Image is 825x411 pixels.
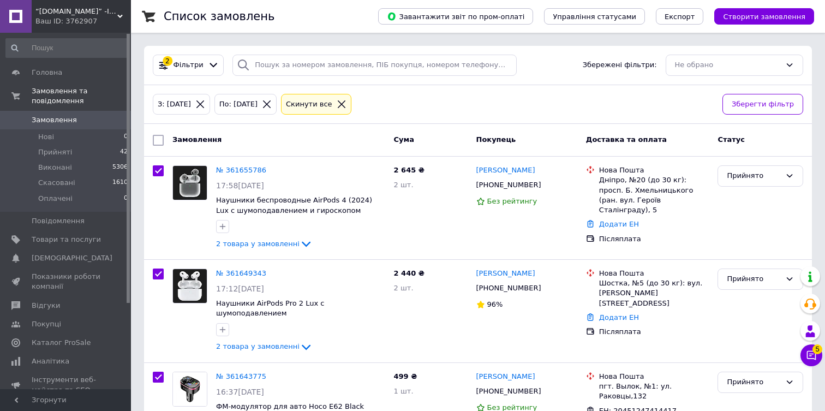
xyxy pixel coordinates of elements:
div: [PHONE_NUMBER] [474,384,543,398]
div: Нова Пошта [599,165,709,175]
div: Нова Пошта [599,269,709,278]
a: Додати ЕН [599,313,639,321]
span: 2 товара у замовленні [216,240,300,248]
span: Управління статусами [553,13,636,21]
div: 2 [163,56,172,66]
span: Покупці [32,319,61,329]
div: [PHONE_NUMBER] [474,281,543,295]
span: Створити замовлення [723,13,805,21]
span: 2 645 ₴ [394,166,425,174]
div: З: [DATE] [156,99,193,110]
span: Повідомлення [32,216,85,226]
a: Наушники AirPods Pro 2 Lux с шумоподавлением [216,299,324,318]
div: пгт. Вылок, №1: ул. Раковцы,132 [599,382,709,401]
div: Дніпро, №20 (до 30 кг): просп. Б. Хмельницького (ран. вул. Героїв Сталінграду), 5 [599,175,709,215]
button: Завантажити звіт по пром-оплаті [378,8,533,25]
a: [PERSON_NAME] [476,165,535,176]
span: 0 [124,194,128,204]
img: Фото товару [173,372,207,406]
span: Виконані [38,163,72,172]
input: Пошук за номером замовлення, ПІБ покупця, номером телефону, Email, номером накладної [232,55,517,76]
span: Експорт [665,13,695,21]
span: Збережені фільтри: [583,60,657,70]
div: Шостка, №5 (до 30 кг): вул. [PERSON_NAME][STREET_ADDRESS] [599,278,709,308]
img: Фото товару [173,166,207,200]
span: “biz-shop.com.ua” -Інтернет-магазин [35,7,117,16]
span: Без рейтингу [487,197,537,205]
a: [PERSON_NAME] [476,372,535,382]
span: Доставка та оплата [586,135,667,144]
div: Cкинути все [284,99,334,110]
span: [DEMOGRAPHIC_DATA] [32,253,112,263]
span: 16:37[DATE] [216,388,264,396]
button: Експорт [656,8,704,25]
span: Статус [718,135,745,144]
a: Створити замовлення [703,12,814,20]
span: 17:12[DATE] [216,284,264,293]
span: Покупець [476,135,516,144]
span: Зберегти фільтр [732,99,794,110]
span: Показники роботи компанії [32,272,101,291]
a: № 361655786 [216,166,266,174]
span: 5 [812,344,822,354]
span: 5306 [112,163,128,172]
span: Замовлення [172,135,222,144]
span: Фільтри [174,60,204,70]
button: Створити замовлення [714,8,814,25]
div: Прийнято [727,273,781,285]
div: Післяплата [599,234,709,244]
span: 2 товара у замовленні [216,343,300,351]
span: Прийняті [38,147,72,157]
span: Головна [32,68,62,78]
span: Скасовані [38,178,75,188]
span: Нові [38,132,54,142]
a: 2 товара у замовленні [216,342,313,350]
div: Не обрано [675,59,781,71]
div: [PHONE_NUMBER] [474,178,543,192]
span: 2 шт. [394,284,414,292]
a: [PERSON_NAME] [476,269,535,279]
span: 2 шт. [394,181,414,189]
span: Відгуки [32,301,60,311]
span: Замовлення [32,115,77,125]
input: Пошук [5,38,129,58]
a: 2 товара у замовленні [216,240,313,248]
span: 2 440 ₴ [394,269,425,277]
span: 17:58[DATE] [216,181,264,190]
span: Інструменти веб-майстра та SEO [32,375,101,395]
a: Фото товару [172,372,207,407]
span: 0 [124,132,128,142]
span: 1610 [112,178,128,188]
span: Аналітика [32,356,69,366]
a: № 361649343 [216,269,266,277]
span: Оплачені [38,194,73,204]
span: Товари та послуги [32,235,101,245]
button: Зберегти фільтр [722,94,803,115]
div: Нова Пошта [599,372,709,382]
div: Прийнято [727,377,781,388]
a: Наушники беспроводные AirPods 4 (2024) Lux с шумоподавлением и гироскопом [216,196,372,215]
span: Завантажити звіт по пром-оплаті [387,11,524,21]
div: Прийнято [727,170,781,182]
span: 42 [120,147,128,157]
span: Каталог ProSale [32,338,91,348]
img: Фото товару [173,269,207,303]
button: Чат з покупцем5 [800,344,822,366]
div: Післяплата [599,327,709,337]
span: Замовлення та повідомлення [32,86,131,106]
span: 499 ₴ [394,372,417,380]
div: Ваш ID: 3762907 [35,16,131,26]
span: 1 шт. [394,387,414,395]
h1: Список замовлень [164,10,274,23]
a: Фото товару [172,165,207,200]
span: Cума [394,135,414,144]
button: Управління статусами [544,8,645,25]
span: 96% [487,300,503,308]
a: № 361643775 [216,372,266,380]
a: Фото товару [172,269,207,303]
a: Додати ЕН [599,220,639,228]
div: По: [DATE] [217,99,260,110]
